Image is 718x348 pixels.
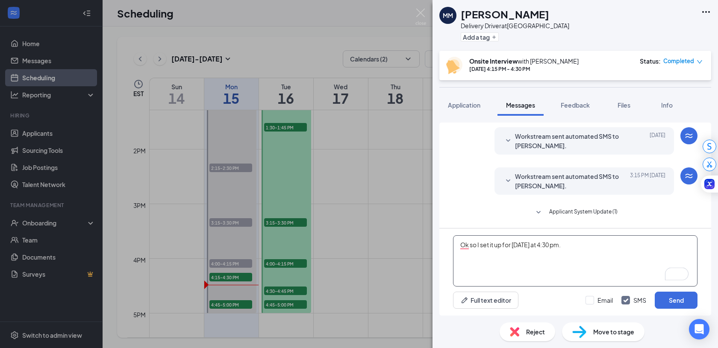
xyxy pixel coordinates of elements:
[533,208,544,218] svg: SmallChevronDown
[526,327,545,336] span: Reject
[503,176,513,186] svg: SmallChevronDown
[630,172,665,190] span: [DATE] 3:15 PM
[491,35,497,40] svg: Plus
[469,57,518,65] b: Onsite Interview
[503,136,513,146] svg: SmallChevronDown
[461,21,569,30] div: Delivery Driver at [GEOGRAPHIC_DATA]
[661,101,673,109] span: Info
[453,292,518,309] button: Full text editorPen
[515,132,627,150] span: Workstream sent automated SMS to [PERSON_NAME].
[684,131,694,141] svg: WorkstreamLogo
[561,101,590,109] span: Feedback
[593,327,634,336] span: Move to stage
[460,296,469,304] svg: Pen
[515,172,627,190] span: Workstream sent automated SMS to [PERSON_NAME].
[689,319,709,339] div: Open Intercom Messenger
[684,171,694,181] svg: WorkstreamLogo
[701,7,711,17] svg: Ellipses
[618,101,630,109] span: Files
[697,59,703,65] span: down
[533,208,618,218] button: SmallChevronDownApplicant System Update (1)
[549,208,618,218] span: Applicant System Update (1)
[461,7,549,21] h1: [PERSON_NAME]
[506,101,535,109] span: Messages
[469,65,579,73] div: [DATE] 4:15 PM - 4:30 PM
[448,101,480,109] span: Application
[453,235,697,287] textarea: To enrich screen reader interactions, please activate Accessibility in Grammarly extension settings
[443,11,453,20] div: MM
[663,57,694,65] span: Completed
[640,57,661,65] div: Status :
[461,32,499,41] button: PlusAdd a tag
[655,292,697,309] button: Send
[650,132,665,150] span: [DATE]
[469,57,579,65] div: with [PERSON_NAME]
